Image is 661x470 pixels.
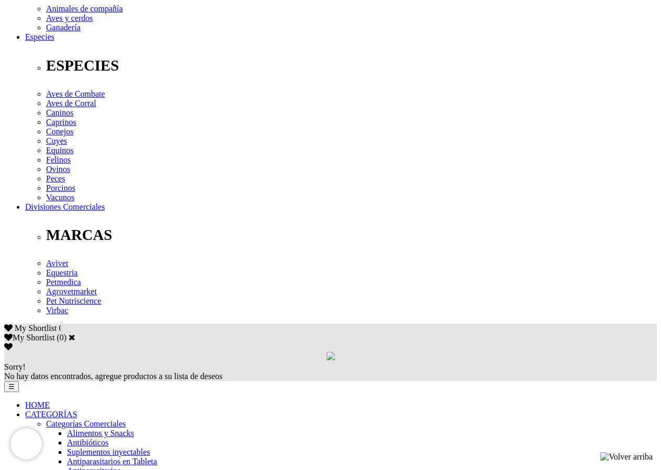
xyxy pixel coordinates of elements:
[67,429,134,438] a: Alimentos y Snacks
[46,4,123,13] a: Animales de compañía
[46,57,657,74] p: ESPECIES
[46,155,71,164] a: Felinos
[60,333,64,342] label: 0
[15,324,57,333] span: My Shortlist
[46,296,101,305] a: Pet Nutriscience
[25,400,50,409] a: HOME
[4,381,19,392] button: ☰
[46,99,96,108] a: Aves de Corral
[46,146,73,155] a: Equinos
[59,324,63,333] span: 0
[46,89,105,98] a: Aves de Combate
[46,127,73,136] a: Conejos
[46,23,81,32] a: Ganadería
[46,14,93,22] a: Aves y cerdos
[25,32,54,41] a: Especies
[46,287,97,296] a: Agrovetmarket
[46,174,65,183] a: Peces
[57,333,66,342] span: ( )
[67,438,108,447] a: Antibióticos
[25,202,105,211] a: Divisiones Comerciales
[4,362,657,381] div: No hay datos encontrados, agregue productos a su lista de deseos
[4,333,54,342] label: My Shortlist
[46,419,126,428] a: Categorías Comerciales
[327,352,335,360] img: loading.gif
[67,457,157,466] a: Antiparasitarios en Tableta
[4,362,26,371] span: Sorry!
[46,165,70,174] a: Ovinos
[46,136,67,145] a: Cuyes
[46,259,68,268] a: Avivet
[10,428,42,460] iframe: Brevo live chat
[46,278,81,286] a: Petmedica
[67,448,150,456] a: Suplementos inyectables
[46,193,74,202] a: Vacunos
[46,306,69,315] a: Virbac
[46,108,73,117] a: Caninos
[46,118,76,127] a: Caprinos
[46,184,75,192] a: Porcinos
[25,410,77,419] a: CATEGORÍAS
[46,226,657,244] p: MARCAS
[600,452,653,462] img: Volver arriba
[46,268,77,277] a: Equestria
[69,333,75,341] a: Cerrar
